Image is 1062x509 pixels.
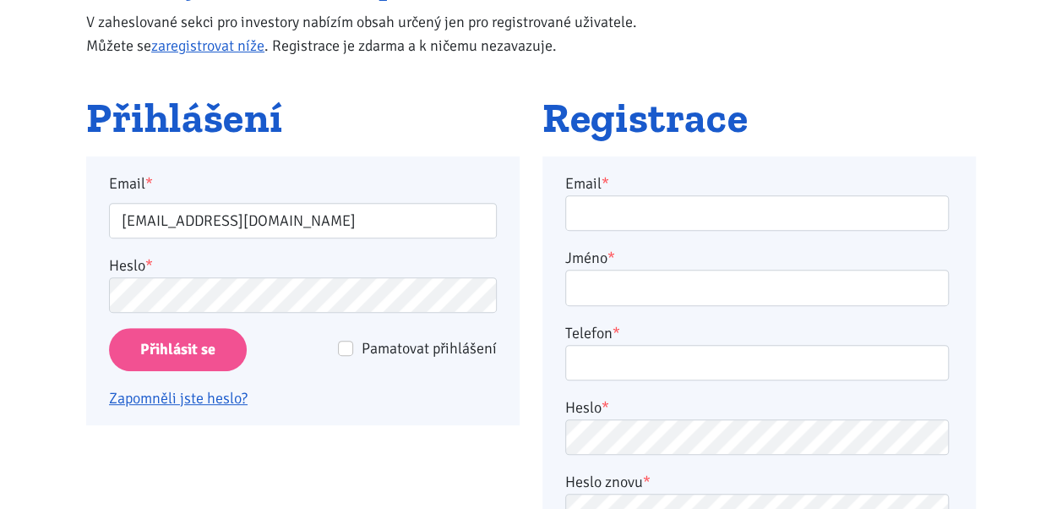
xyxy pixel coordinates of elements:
abbr: required [643,473,651,491]
p: V zaheslované sekci pro investory nabízím obsah určený jen pro registrované uživatele. Můžete se ... [86,10,672,57]
label: Email [565,172,609,195]
label: Heslo [109,254,153,277]
h2: Registrace [542,96,976,141]
abbr: required [602,398,609,417]
label: Heslo [565,396,609,419]
a: Zapomněli jste heslo? [109,389,248,408]
input: Přihlásit se [109,328,247,371]
label: Telefon [565,321,620,345]
abbr: required [607,249,615,267]
a: zaregistrovat níže [151,36,264,55]
span: Pamatovat přihlášení [362,339,497,358]
h2: Přihlášení [86,96,520,141]
label: Heslo znovu [565,470,651,494]
abbr: required [613,324,620,342]
abbr: required [602,174,609,193]
label: Jméno [565,246,615,270]
label: Email [98,172,509,195]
